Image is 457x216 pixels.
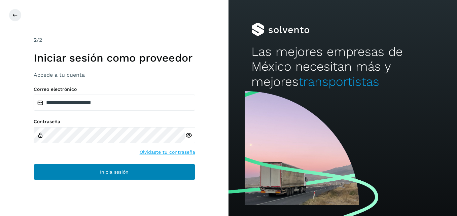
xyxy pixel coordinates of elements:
span: transportistas [298,74,379,89]
label: Correo electrónico [34,86,195,92]
label: Contraseña [34,119,195,124]
h3: Accede a tu cuenta [34,72,195,78]
span: 2 [34,37,37,43]
h1: Iniciar sesión como proveedor [34,51,195,64]
span: Inicia sesión [100,170,129,174]
div: /2 [34,36,195,44]
button: Inicia sesión [34,164,195,180]
h2: Las mejores empresas de México necesitan más y mejores [251,44,434,89]
a: Olvidaste tu contraseña [140,149,195,156]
